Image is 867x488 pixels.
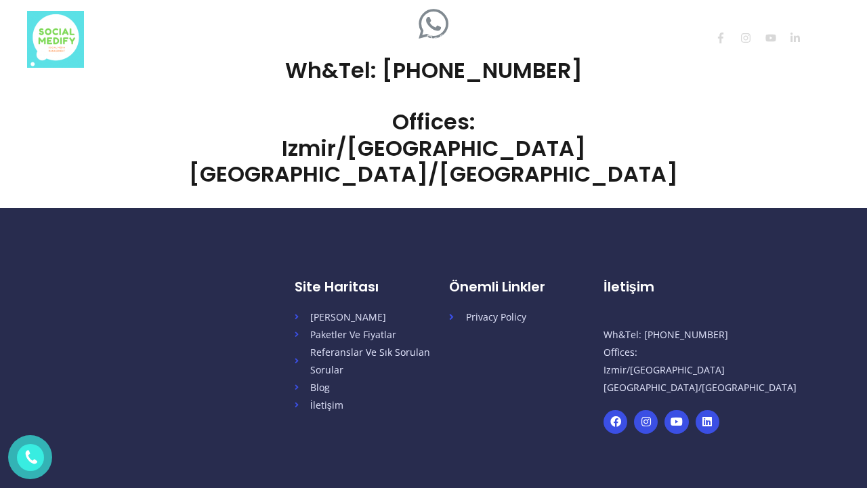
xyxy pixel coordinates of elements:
a: facebook-f [715,33,738,43]
span: Privacy Policy [461,308,526,326]
a: [PERSON_NAME] [295,308,449,326]
h5: Önemli Linkler [449,279,604,295]
nav: Site Navigation [228,18,840,61]
h5: İletişim [604,279,790,295]
a: Referanslar Ve Sık Sorulan Sorular [295,344,449,379]
a: Paketler Ve Fiyatlar [295,326,449,344]
a: linkedin-in [790,33,812,43]
span: Referanslar Ve Sık Sorulan Sorular [305,344,449,379]
a: Referanslar ve [PERSON_NAME] [415,18,597,61]
span: Wh&Tel: [PHONE_NUMBER] [604,328,728,341]
a: İletişim [641,18,699,61]
span: [PERSON_NAME] [305,308,386,326]
a: Paketler&Fiyatlar [306,18,415,61]
a: Blog [295,379,449,396]
p: Offices: Izmir/[GEOGRAPHIC_DATA] [GEOGRAPHIC_DATA]/[GEOGRAPHIC_DATA] [604,308,790,396]
a: Anasayfa [238,18,306,61]
a: İletişim [295,396,449,414]
img: phone.png [22,449,39,466]
span: Paketler Ve Fiyatlar [305,326,396,344]
a: Blog [597,18,641,61]
a: instagram [740,33,763,43]
span: Blog [305,379,330,396]
span: Wh&Tel: [PHONE_NUMBER] Offices: Izmir/[GEOGRAPHIC_DATA] [GEOGRAPHIC_DATA]/[GEOGRAPHIC_DATA] [189,55,678,190]
a: Privacy Policy [449,308,604,326]
a: youtube [765,33,788,43]
span: İletişim [305,396,343,414]
h5: Site Haritası [295,279,449,295]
